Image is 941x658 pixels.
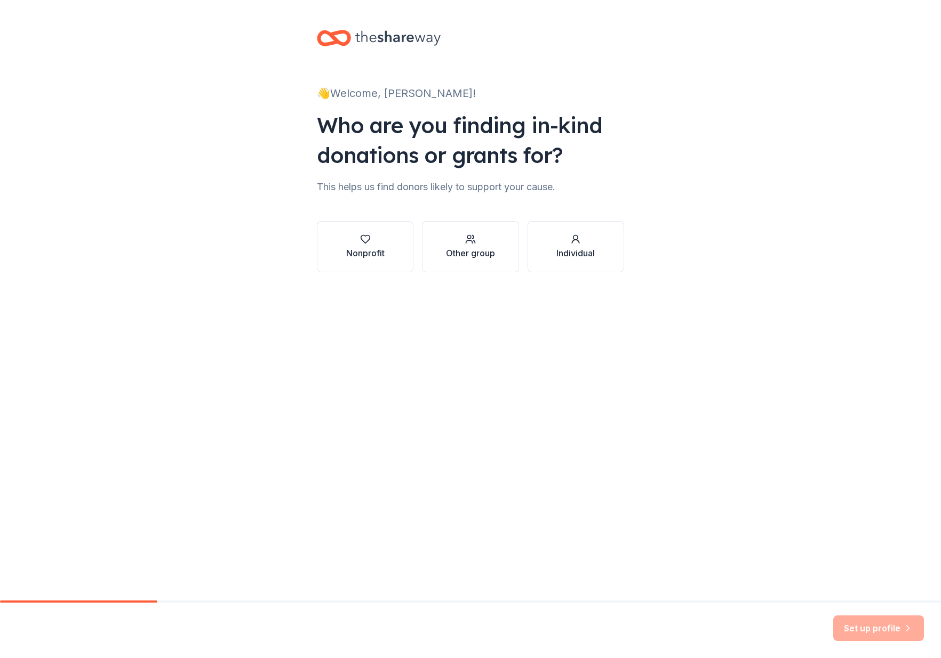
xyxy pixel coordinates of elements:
[422,221,519,272] button: Other group
[317,178,624,196] div: This helps us find donors likely to support your cause.
[346,247,385,259] div: Nonprofit
[317,221,413,272] button: Nonprofit
[317,85,624,102] div: 👋 Welcome, [PERSON_NAME]!
[446,247,495,259] div: Other group
[317,110,624,170] div: Who are you finding in-kind donations or grants for?
[528,221,624,272] button: Individual
[556,247,595,259] div: Individual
